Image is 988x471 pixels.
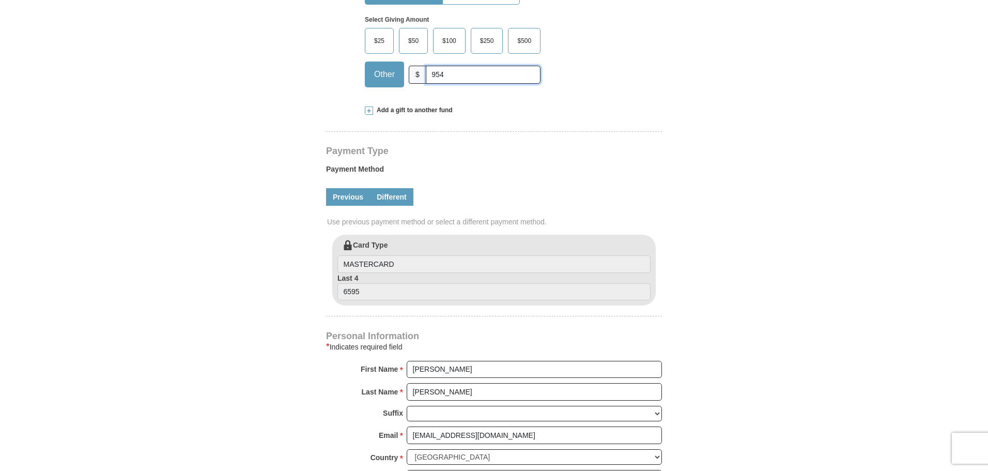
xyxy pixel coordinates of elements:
[403,33,424,49] span: $50
[326,164,662,179] label: Payment Method
[337,240,651,273] label: Card Type
[362,385,398,399] strong: Last Name
[337,255,651,273] input: Card Type
[326,341,662,353] div: Indicates required field
[369,67,400,82] span: Other
[365,16,429,23] strong: Select Giving Amount
[426,66,541,84] input: Other Amount
[337,283,651,301] input: Last 4
[512,33,536,49] span: $500
[383,406,403,420] strong: Suffix
[361,362,398,376] strong: First Name
[326,147,662,155] h4: Payment Type
[371,450,398,465] strong: Country
[437,33,461,49] span: $100
[409,66,426,84] span: $
[326,332,662,340] h4: Personal Information
[373,106,453,115] span: Add a gift to another fund
[337,273,651,301] label: Last 4
[475,33,499,49] span: $250
[326,188,370,206] a: Previous
[370,188,413,206] a: Different
[327,217,663,227] span: Use previous payment method or select a different payment method.
[369,33,390,49] span: $25
[379,428,398,443] strong: Email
